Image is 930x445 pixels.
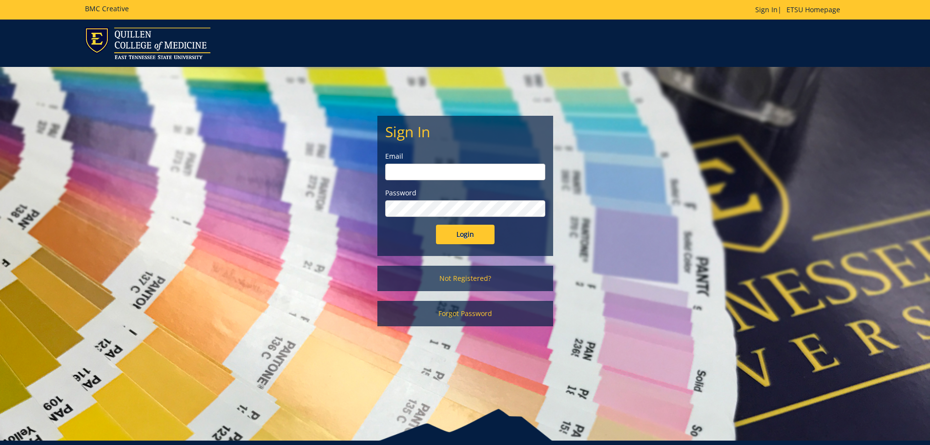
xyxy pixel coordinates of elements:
label: Email [385,151,545,161]
input: Login [436,225,495,244]
label: Password [385,188,545,198]
a: Not Registered? [377,266,553,291]
a: Sign In [755,5,778,14]
h5: BMC Creative [85,5,129,12]
p: | [755,5,845,15]
a: ETSU Homepage [782,5,845,14]
img: ETSU logo [85,27,210,59]
h2: Sign In [385,124,545,140]
a: Forgot Password [377,301,553,326]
